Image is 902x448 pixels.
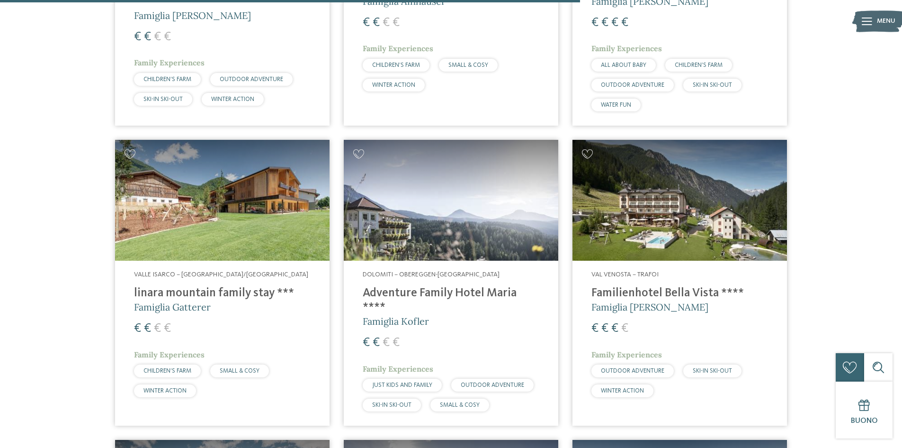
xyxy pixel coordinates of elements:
[363,315,429,327] span: Famiglia Kofler
[448,62,488,68] span: SMALL & COSY
[572,140,787,426] a: Cercate un hotel per famiglie? Qui troverete solo i migliori! Val Venosta – Trafoi Familienhotel ...
[393,337,400,349] span: €
[164,31,171,43] span: €
[591,44,662,53] span: Family Experiences
[134,322,141,335] span: €
[344,140,558,426] a: Cercate un hotel per famiglie? Qui troverete solo i migliori! Dolomiti – Obereggen-[GEOGRAPHIC_DA...
[621,322,628,335] span: €
[220,76,283,82] span: OUTDOOR ADVENTURE
[440,402,480,408] span: SMALL & COSY
[363,44,433,53] span: Family Experiences
[211,96,254,102] span: WINTER ACTION
[851,417,878,425] span: Buono
[383,17,390,29] span: €
[143,368,191,374] span: CHILDREN’S FARM
[115,140,330,261] img: Cercate un hotel per famiglie? Qui troverete solo i migliori!
[383,337,390,349] span: €
[693,82,732,88] span: SKI-IN SKI-OUT
[144,31,151,43] span: €
[363,17,370,29] span: €
[154,31,161,43] span: €
[143,96,183,102] span: SKI-IN SKI-OUT
[572,140,787,261] img: Cercate un hotel per famiglie? Qui troverete solo i migliori!
[220,368,259,374] span: SMALL & COSY
[591,322,598,335] span: €
[372,82,415,88] span: WINTER ACTION
[393,17,400,29] span: €
[591,350,662,359] span: Family Experiences
[134,58,205,67] span: Family Experiences
[363,364,433,374] span: Family Experiences
[373,17,380,29] span: €
[134,301,211,313] span: Famiglia Gatterer
[591,286,768,301] h4: Familienhotel Bella Vista ****
[134,9,251,21] span: Famiglia [PERSON_NAME]
[601,102,631,108] span: WATER FUN
[143,388,187,394] span: WINTER ACTION
[134,286,311,301] h4: linara mountain family stay ***
[154,322,161,335] span: €
[372,62,420,68] span: CHILDREN’S FARM
[601,322,608,335] span: €
[611,322,618,335] span: €
[143,76,191,82] span: CHILDREN’S FARM
[144,322,151,335] span: €
[601,62,646,68] span: ALL ABOUT BABY
[591,271,659,278] span: Val Venosta – Trafoi
[675,62,723,68] span: CHILDREN’S FARM
[164,322,171,335] span: €
[363,337,370,349] span: €
[601,82,664,88] span: OUTDOOR ADVENTURE
[461,382,524,388] span: OUTDOOR ADVENTURE
[372,382,432,388] span: JUST KIDS AND FAMILY
[115,140,330,426] a: Cercate un hotel per famiglie? Qui troverete solo i migliori! Valle Isarco – [GEOGRAPHIC_DATA]/[G...
[601,388,644,394] span: WINTER ACTION
[591,301,708,313] span: Famiglia [PERSON_NAME]
[134,31,141,43] span: €
[601,17,608,29] span: €
[344,140,558,261] img: Adventure Family Hotel Maria ****
[363,286,539,315] h4: Adventure Family Hotel Maria ****
[134,350,205,359] span: Family Experiences
[693,368,732,374] span: SKI-IN SKI-OUT
[611,17,618,29] span: €
[363,271,500,278] span: Dolomiti – Obereggen-[GEOGRAPHIC_DATA]
[373,337,380,349] span: €
[591,17,598,29] span: €
[134,271,308,278] span: Valle Isarco – [GEOGRAPHIC_DATA]/[GEOGRAPHIC_DATA]
[621,17,628,29] span: €
[372,402,411,408] span: SKI-IN SKI-OUT
[836,382,893,439] a: Buono
[601,368,664,374] span: OUTDOOR ADVENTURE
